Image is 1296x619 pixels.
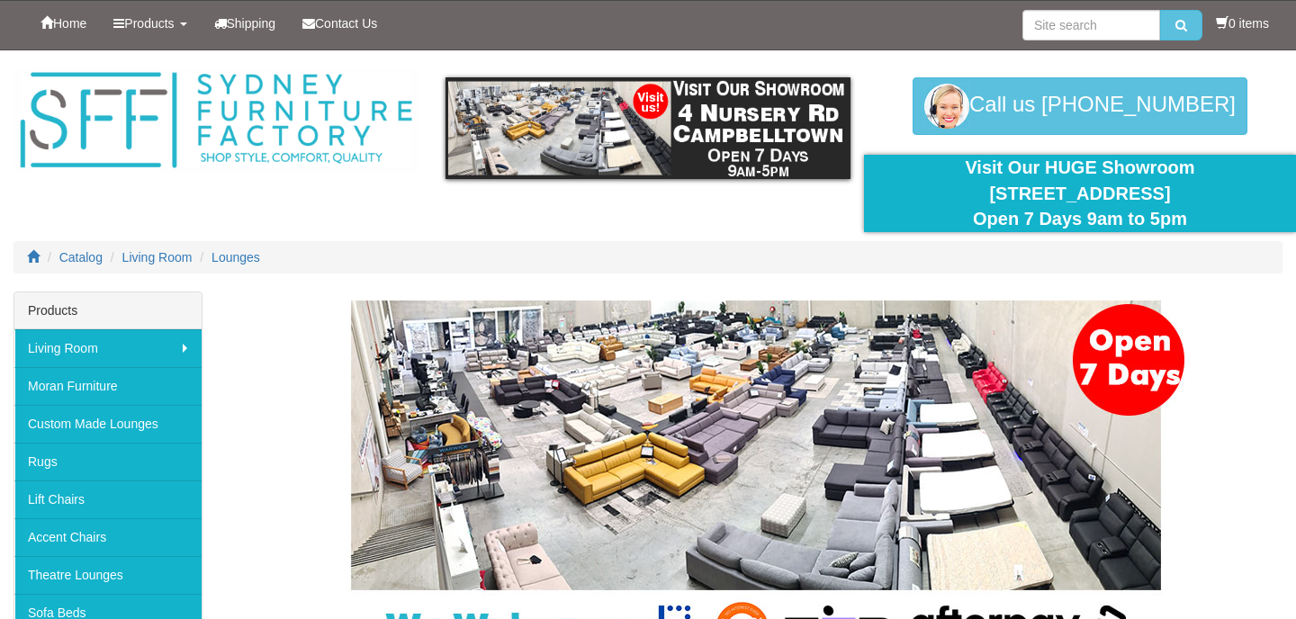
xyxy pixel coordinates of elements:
img: Sydney Furniture Factory [13,68,418,173]
a: Living Room [14,329,202,367]
a: Lift Chairs [14,480,202,518]
a: Moran Furniture [14,367,202,405]
span: Products [124,16,174,31]
a: Shipping [201,1,290,46]
img: showroom.gif [445,77,850,179]
a: Theatre Lounges [14,556,202,594]
a: Home [27,1,100,46]
span: Home [53,16,86,31]
li: 0 items [1216,14,1269,32]
span: Contact Us [315,16,377,31]
input: Site search [1022,10,1160,40]
div: Products [14,292,202,329]
a: Lounges [211,250,260,265]
a: Catalog [59,250,103,265]
a: Living Room [122,250,193,265]
div: Visit Our HUGE Showroom [STREET_ADDRESS] Open 7 Days 9am to 5pm [877,155,1282,232]
a: Rugs [14,443,202,480]
a: Contact Us [289,1,391,46]
a: Custom Made Lounges [14,405,202,443]
a: Products [100,1,200,46]
a: Accent Chairs [14,518,202,556]
span: Shipping [227,16,276,31]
